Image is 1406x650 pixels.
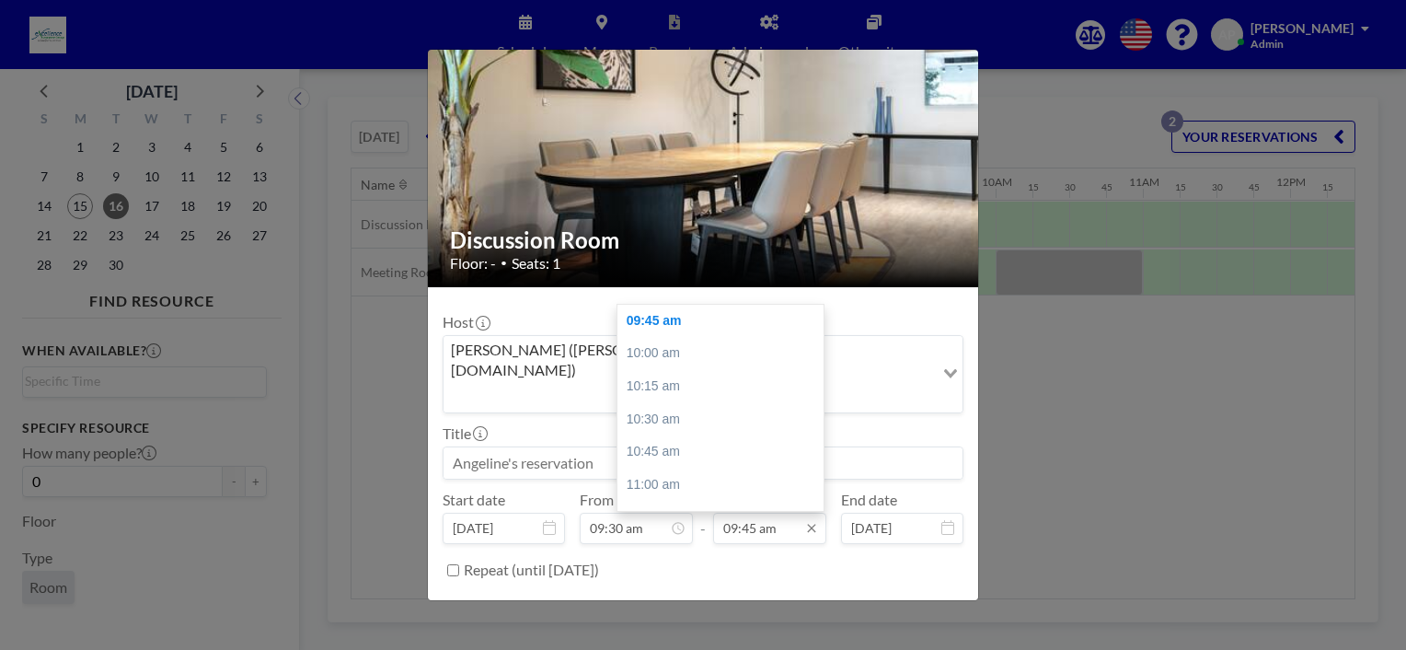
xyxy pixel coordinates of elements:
[450,226,958,254] h2: Discussion Room
[443,491,505,509] label: Start date
[512,254,560,273] span: Seats: 1
[617,337,833,370] div: 10:00 am
[443,313,489,331] label: Host
[617,469,833,502] div: 11:00 am
[444,336,962,412] div: Search for option
[580,491,614,509] label: From
[450,254,496,273] span: Floor: -
[444,447,962,479] input: Angeline's reservation
[700,497,706,538] span: -
[443,424,486,443] label: Title
[870,600,963,633] button: BOOK NOW
[447,340,930,381] span: [PERSON_NAME] ([PERSON_NAME][EMAIL_ADDRESS][DOMAIN_NAME])
[617,370,833,403] div: 10:15 am
[617,501,833,534] div: 11:15 am
[617,305,833,338] div: 09:45 am
[617,435,833,469] div: 10:45 am
[501,256,507,270] span: •
[464,561,599,579] label: Repeat (until [DATE])
[841,491,897,509] label: End date
[445,385,932,409] input: Search for option
[617,403,833,436] div: 10:30 am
